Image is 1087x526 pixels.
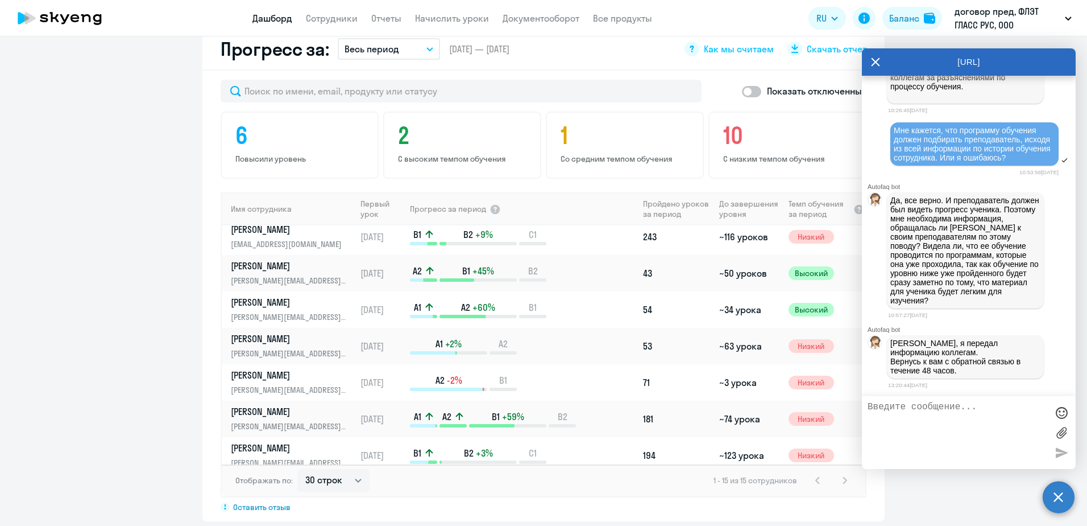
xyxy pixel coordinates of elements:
[868,326,1076,333] div: Autofaq bot
[715,364,783,401] td: ~3 урока
[868,336,882,352] img: bot avatar
[442,410,451,423] span: A2
[415,13,489,24] a: Начислить уроки
[715,291,783,328] td: ~34 урока
[475,228,493,241] span: +9%
[528,265,538,277] span: B2
[789,339,834,353] span: Низкий
[231,296,355,323] a: [PERSON_NAME][PERSON_NAME][EMAIL_ADDRESS][DOMAIN_NAME]
[306,13,358,24] a: Сотрудники
[231,223,355,250] a: [PERSON_NAME][EMAIL_ADDRESS][DOMAIN_NAME]
[638,192,715,225] th: Пройдено уроков за период
[463,228,473,241] span: B2
[414,410,421,423] span: A1
[231,223,348,236] p: [PERSON_NAME]
[789,376,834,389] span: Низкий
[222,192,356,225] th: Имя сотрудника
[445,338,462,350] span: +2%
[715,219,783,255] td: ~116 уроков
[1019,169,1059,175] time: 10:53:58[DATE]
[789,266,834,280] span: Высокий
[1053,424,1070,441] label: Лимит 10 файлов
[231,238,348,250] p: [EMAIL_ADDRESS][DOMAIN_NAME]
[715,401,783,437] td: ~74 урока
[231,369,348,381] p: [PERSON_NAME]
[894,126,1053,162] span: Мне кажется, что программу обучения должен подбирать преподаватель, исходя из всей информации по ...
[499,374,507,387] span: B1
[789,230,834,244] span: Низкий
[723,122,855,149] h4: 10
[356,255,409,291] td: [DATE]
[231,311,348,323] p: [PERSON_NAME][EMAIL_ADDRESS][DOMAIN_NAME]
[356,437,409,474] td: [DATE]
[955,5,1060,32] p: договор пред, ФЛЭТ ГЛАСС РУС, ООО
[356,219,409,255] td: [DATE]
[924,13,935,24] img: balance
[789,199,850,219] span: Темп обучения за период
[502,410,524,423] span: +59%
[435,338,443,350] span: A1
[868,183,1076,190] div: Autofaq bot
[231,457,348,469] p: [PERSON_NAME][EMAIL_ADDRESS][DOMAIN_NAME]
[704,43,774,55] span: Как мы считаем
[715,328,783,364] td: ~63 урока
[449,43,509,55] span: [DATE] — [DATE]
[231,260,355,287] a: [PERSON_NAME][PERSON_NAME][EMAIL_ADDRESS][DOMAIN_NAME]
[492,410,500,423] span: B1
[638,364,715,401] td: 71
[356,401,409,437] td: [DATE]
[882,7,942,30] button: Балансbalance
[371,13,401,24] a: Отчеты
[890,196,1040,305] p: Да, все верно. И преподаватель должен был видеть прогресс ученика. Поэтому мне необходима информа...
[638,219,715,255] td: 243
[231,384,348,396] p: [PERSON_NAME][EMAIL_ADDRESS][DOMAIN_NAME]
[789,449,834,462] span: Низкий
[499,338,508,350] span: A2
[462,265,470,277] span: B1
[413,265,422,277] span: A2
[715,437,783,474] td: ~123 урока
[231,405,348,418] p: [PERSON_NAME]
[464,447,474,459] span: B2
[356,291,409,328] td: [DATE]
[414,301,421,314] span: A1
[410,204,486,214] span: Прогресс за период
[231,332,348,345] p: [PERSON_NAME]
[889,11,919,25] div: Баланс
[231,347,348,360] p: [PERSON_NAME][EMAIL_ADDRESS][DOMAIN_NAME]
[231,332,355,360] a: [PERSON_NAME][PERSON_NAME][EMAIL_ADDRESS][DOMAIN_NAME]
[558,410,567,423] span: B2
[231,260,348,272] p: [PERSON_NAME]
[715,255,783,291] td: ~50 уроков
[767,84,866,98] p: Показать отключенных
[529,301,537,314] span: B1
[476,447,493,459] span: +3%
[221,80,702,102] input: Поиск по имени, email, продукту или статусу
[472,265,494,277] span: +45%
[235,122,367,149] h4: 6
[231,405,355,433] a: [PERSON_NAME][PERSON_NAME][EMAIL_ADDRESS][DOMAIN_NAME]
[398,154,530,164] p: С высоким темпом обучения
[503,13,579,24] a: Документооборот
[638,291,715,328] td: 54
[231,369,355,396] a: [PERSON_NAME][PERSON_NAME][EMAIL_ADDRESS][DOMAIN_NAME]
[723,154,855,164] p: С низким темпом обучения
[890,339,1040,375] p: [PERSON_NAME], я передал информацию коллегам. Вернусь к вам с обратной связью в течение 48 часов.
[715,192,783,225] th: До завершения уровня
[413,447,421,459] span: B1
[356,192,409,225] th: Первый урок
[447,374,462,387] span: -2%
[345,42,399,56] p: Весь период
[888,312,927,318] time: 10:57:27[DATE]
[231,420,348,433] p: [PERSON_NAME][EMAIL_ADDRESS][DOMAIN_NAME]
[713,475,797,486] span: 1 - 15 из 15 сотрудников
[338,38,440,60] button: Весь период
[472,301,495,314] span: +60%
[789,412,834,426] span: Низкий
[529,228,537,241] span: C1
[435,374,445,387] span: A2
[638,437,715,474] td: 194
[888,107,927,113] time: 10:26:45[DATE]
[231,442,355,469] a: [PERSON_NAME][PERSON_NAME][EMAIL_ADDRESS][DOMAIN_NAME]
